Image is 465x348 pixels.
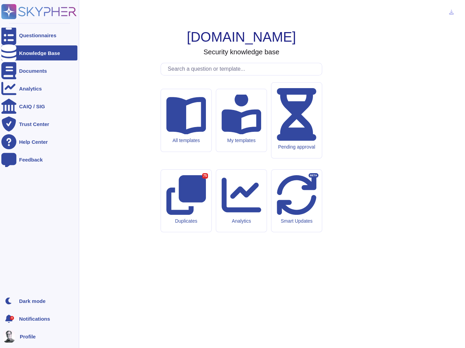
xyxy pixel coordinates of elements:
div: 4 [10,316,14,320]
div: CAIQ / SIG [19,104,45,109]
div: All templates [166,138,206,143]
a: Feedback [1,152,77,167]
div: Feedback [19,157,43,162]
h1: [DOMAIN_NAME] [187,29,296,45]
h3: Security knowledge base [204,48,279,56]
div: Analytics [19,86,42,91]
a: Help Center [1,134,77,149]
div: Pending approval [277,144,316,150]
span: Notifications [19,316,50,321]
div: Documents [19,68,47,73]
a: Knowledge Base [1,45,77,60]
div: BETA [309,173,318,178]
span: Profile [20,334,36,339]
div: 75 [202,173,208,179]
div: Duplicates [166,218,206,224]
button: user [1,329,20,344]
div: Dark mode [19,298,46,304]
a: Analytics [1,81,77,96]
a: CAIQ / SIG [1,99,77,114]
a: Documents [1,63,77,78]
div: Help Center [19,139,48,144]
div: Questionnaires [19,33,56,38]
a: Questionnaires [1,28,77,43]
input: Search a question or template... [164,63,322,75]
a: Trust Center [1,116,77,131]
div: Knowledge Base [19,51,60,56]
div: My templates [222,138,261,143]
div: Smart Updates [277,218,316,224]
div: Trust Center [19,122,49,127]
div: Analytics [222,218,261,224]
img: user [3,330,15,343]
